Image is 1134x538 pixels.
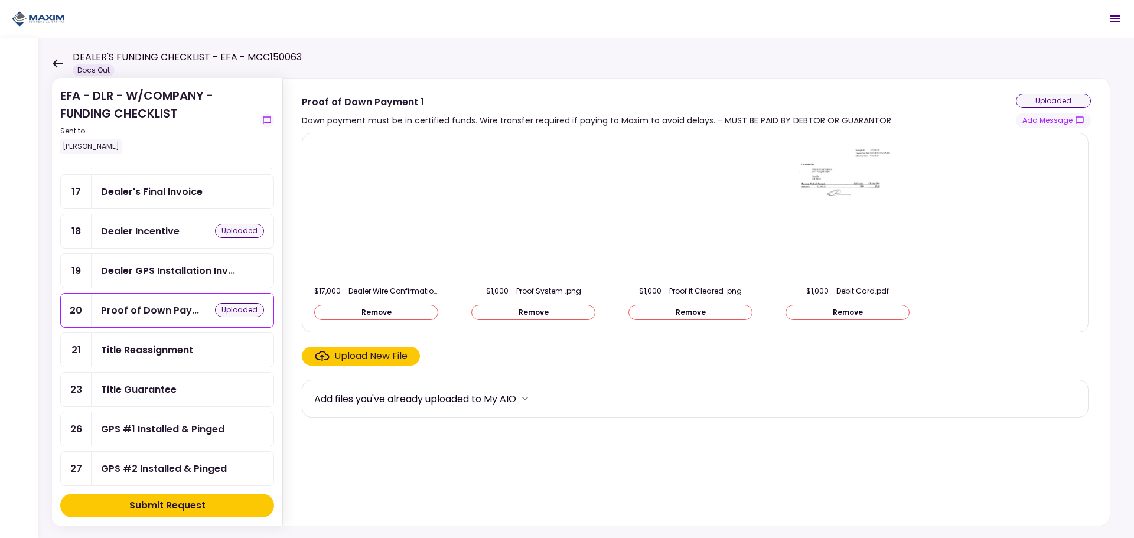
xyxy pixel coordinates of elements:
div: Docs Out [73,64,115,76]
div: Dealer's Final Invoice [101,184,203,199]
div: $1,000 - Debit Card.pdf [786,286,910,296]
a: 19Dealer GPS Installation Invoice [60,253,274,288]
div: Proof of Down Payment 1Down payment must be in certified funds. Wire transfer required if paying ... [282,78,1110,526]
div: [PERSON_NAME] [60,139,122,154]
div: 18 [61,214,92,248]
div: uploaded [1016,94,1091,108]
a: 27GPS #2 Installed & Pinged [60,451,274,486]
div: Submit Request [129,498,206,513]
button: Submit Request [60,494,274,517]
div: 19 [61,254,92,288]
h1: DEALER'S FUNDING CHECKLIST - EFA - MCC150063 [73,50,302,64]
div: EFA - DLR - W/COMPANY - FUNDING CHECKLIST [60,87,255,154]
div: 23 [61,373,92,406]
div: Dealer GPS Installation Invoice [101,263,235,278]
div: Proof of Down Payment 1 [101,303,199,318]
a: 17Dealer's Final Invoice [60,174,274,209]
div: $17,000 - Dealer Wire Confirmation.png [314,286,438,296]
div: Upload New File [334,349,408,363]
div: GPS #1 Installed & Pinged [101,422,224,436]
div: uploaded [215,224,264,238]
div: Title Reassignment [101,343,193,357]
div: uploaded [215,303,264,317]
div: 17 [61,175,92,208]
button: show-messages [260,113,274,128]
div: Title Guarantee [101,382,177,397]
button: Remove [471,305,595,320]
div: 21 [61,333,92,367]
a: 26GPS #1 Installed & Pinged [60,412,274,446]
button: Remove [786,305,910,320]
a: 23Title Guarantee [60,372,274,407]
div: GPS #2 Installed & Pinged [101,461,227,476]
button: Open menu [1101,5,1129,33]
img: Partner icon [12,10,65,28]
a: 18Dealer Incentiveuploaded [60,214,274,249]
div: $1,000 - Proof it Cleared .png [628,286,752,296]
div: 27 [61,452,92,485]
div: Dealer Incentive [101,224,180,239]
div: Proof of Down Payment 1 [302,94,891,109]
div: Add files you've already uploaded to My AIO [314,392,516,406]
button: show-messages [1016,113,1091,128]
div: Sent to: [60,126,255,136]
span: Click here to upload the required document [302,347,420,366]
div: 26 [61,412,92,446]
button: Remove [314,305,438,320]
button: Remove [628,305,752,320]
a: 21Title Reassignment [60,332,274,367]
a: 20Proof of Down Payment 1uploaded [60,293,274,328]
button: more [516,390,534,407]
div: 20 [61,294,92,327]
div: $1,000 - Proof System .png [471,286,595,296]
div: Down payment must be in certified funds. Wire transfer required if paying to Maxim to avoid delay... [302,113,891,128]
